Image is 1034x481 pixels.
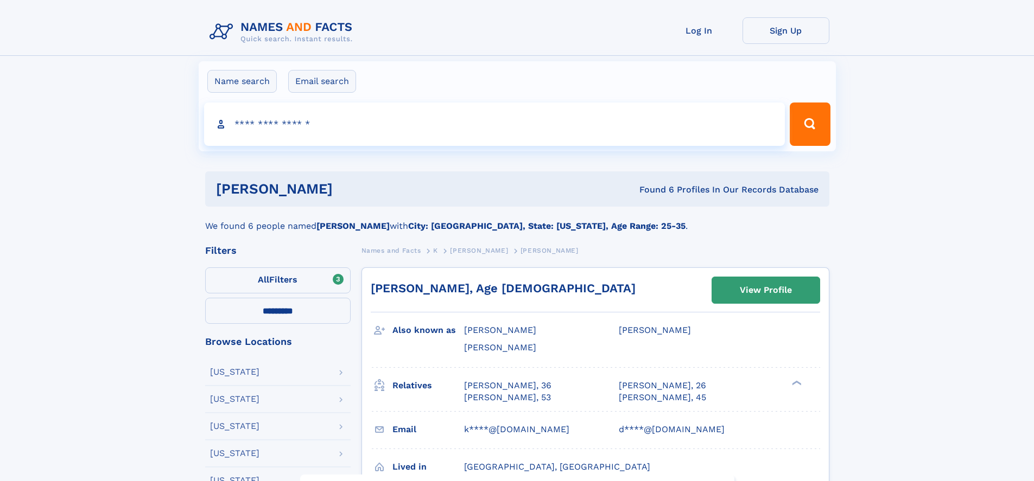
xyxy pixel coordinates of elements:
div: [US_STATE] [210,368,259,376]
a: [PERSON_NAME], Age [DEMOGRAPHIC_DATA] [371,281,636,295]
div: [US_STATE] [210,422,259,431]
a: K [433,243,438,257]
a: Sign Up [743,17,829,44]
label: Email search [288,70,356,93]
div: Browse Locations [205,337,351,347]
a: [PERSON_NAME], 45 [619,392,706,403]
div: ❯ [789,379,802,386]
button: Search Button [790,102,830,146]
a: [PERSON_NAME] [450,243,508,257]
a: [PERSON_NAME], 36 [464,380,551,392]
a: Log In [656,17,743,44]
input: search input [204,102,785,146]
a: [PERSON_NAME], 26 [619,380,706,392]
h3: Also known as [392,321,464,339]
h3: Email [392,420,464,439]
a: Names and Facts [361,243,421,257]
div: Filters [205,246,351,255]
span: [PERSON_NAME] [521,247,579,254]
a: View Profile [712,277,820,303]
div: Found 6 Profiles In Our Records Database [486,184,819,196]
span: All [258,274,269,285]
span: [PERSON_NAME] [450,247,508,254]
span: [PERSON_NAME] [619,325,691,335]
div: We found 6 people named with . [205,207,829,233]
span: [PERSON_NAME] [464,342,536,352]
a: [PERSON_NAME], 53 [464,392,551,403]
label: Name search [207,70,277,93]
span: [GEOGRAPHIC_DATA], [GEOGRAPHIC_DATA] [464,461,650,472]
span: K [433,247,438,254]
h1: [PERSON_NAME] [216,182,486,196]
div: [US_STATE] [210,449,259,458]
h3: Relatives [392,376,464,395]
div: [US_STATE] [210,395,259,403]
b: [PERSON_NAME] [316,221,390,231]
div: View Profile [740,278,792,303]
b: City: [GEOGRAPHIC_DATA], State: [US_STATE], Age Range: 25-35 [408,221,686,231]
span: [PERSON_NAME] [464,325,536,335]
h3: Lived in [392,458,464,476]
img: Logo Names and Facts [205,17,361,47]
label: Filters [205,267,351,293]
